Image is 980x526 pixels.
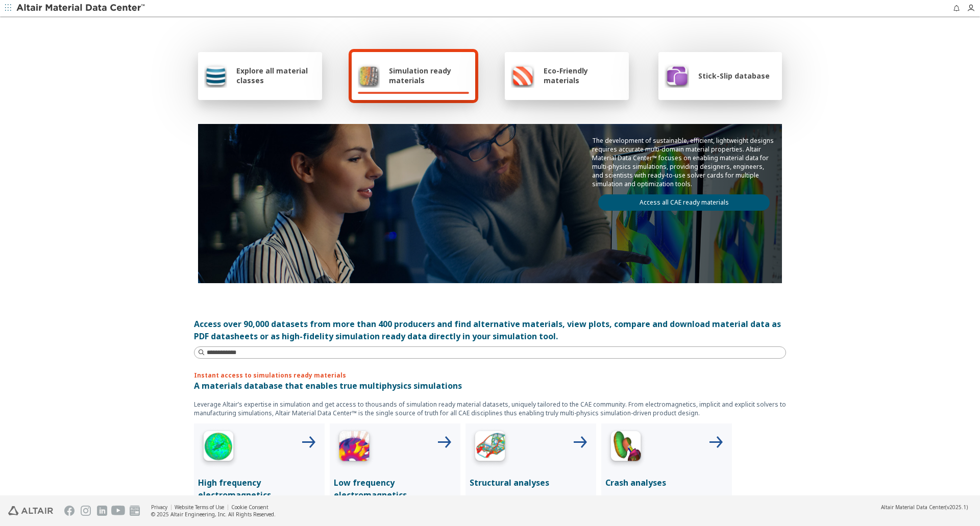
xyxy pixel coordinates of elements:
[16,3,146,13] img: Altair Material Data Center
[204,63,227,88] img: Explore all material classes
[598,194,770,211] a: Access all CAE ready materials
[194,371,786,380] p: Instant access to simulations ready materials
[194,380,786,392] p: A materials database that enables true multiphysics simulations
[334,477,456,501] p: Low frequency electromagnetics
[881,504,945,511] span: Altair Material Data Center
[175,504,224,511] a: Website Terms of Use
[198,477,321,501] p: High frequency electromagnetics
[605,428,646,468] img: Crash Analyses Icon
[592,136,776,188] p: The development of sustainable, efficient, lightweight designs requires accurate multi-domain mat...
[470,428,510,468] img: Structural Analyses Icon
[194,318,786,342] div: Access over 90,000 datasets from more than 400 producers and find alternative materials, view plo...
[151,511,276,518] div: © 2025 Altair Engineering, Inc. All Rights Reserved.
[231,504,268,511] a: Cookie Consent
[8,506,53,515] img: Altair Engineering
[470,477,592,489] p: Structural analyses
[544,66,622,85] span: Eco-Friendly materials
[198,428,239,468] img: High Frequency Icon
[511,63,534,88] img: Eco-Friendly materials
[605,477,728,489] p: Crash analyses
[881,504,968,511] div: (v2025.1)
[698,71,770,81] span: Stick-Slip database
[358,63,380,88] img: Simulation ready materials
[334,428,375,468] img: Low Frequency Icon
[151,504,167,511] a: Privacy
[194,400,786,417] p: Leverage Altair’s expertise in simulation and get access to thousands of simulation ready materia...
[236,66,316,85] span: Explore all material classes
[665,63,689,88] img: Stick-Slip database
[389,66,469,85] span: Simulation ready materials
